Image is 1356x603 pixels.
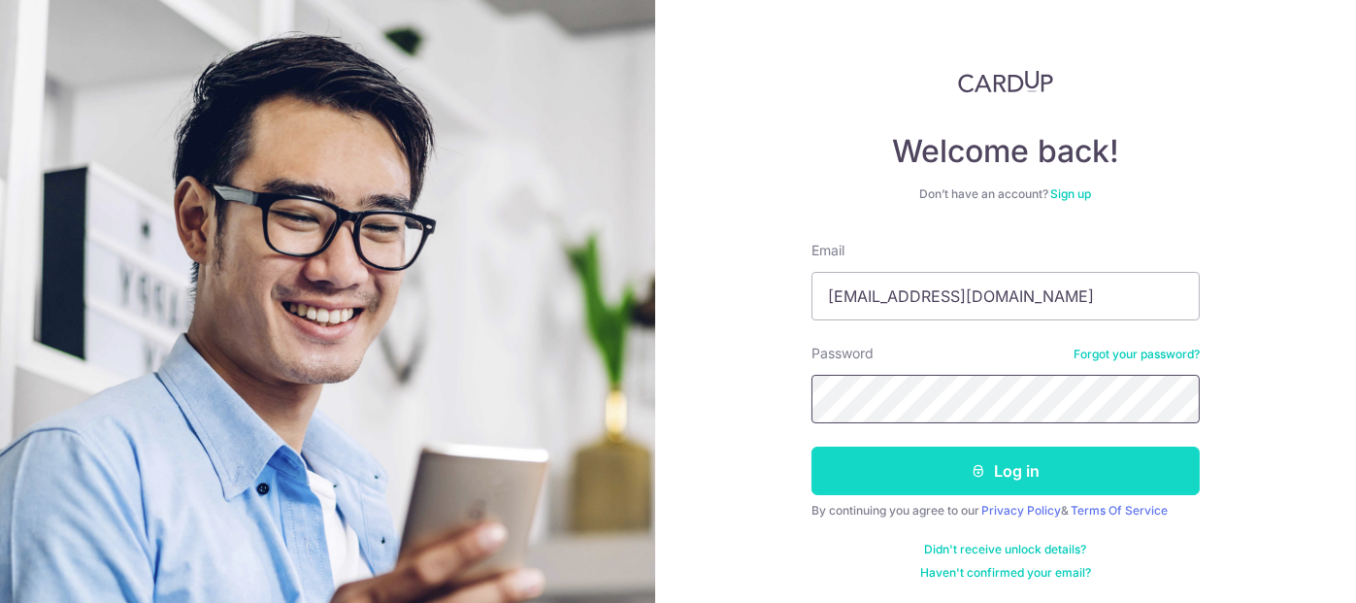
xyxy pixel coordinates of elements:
a: Sign up [1050,186,1091,201]
a: Terms Of Service [1071,503,1168,518]
a: Privacy Policy [981,503,1061,518]
input: Enter your Email [811,272,1200,320]
div: By continuing you agree to our & [811,503,1200,519]
a: Haven't confirmed your email? [920,565,1091,581]
button: Log in [811,447,1200,495]
h4: Welcome back! [811,132,1200,171]
label: Password [811,344,874,363]
a: Forgot your password? [1074,347,1200,362]
img: CardUp Logo [958,70,1053,93]
label: Email [811,241,844,260]
div: Don’t have an account? [811,186,1200,202]
a: Didn't receive unlock details? [924,542,1086,557]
